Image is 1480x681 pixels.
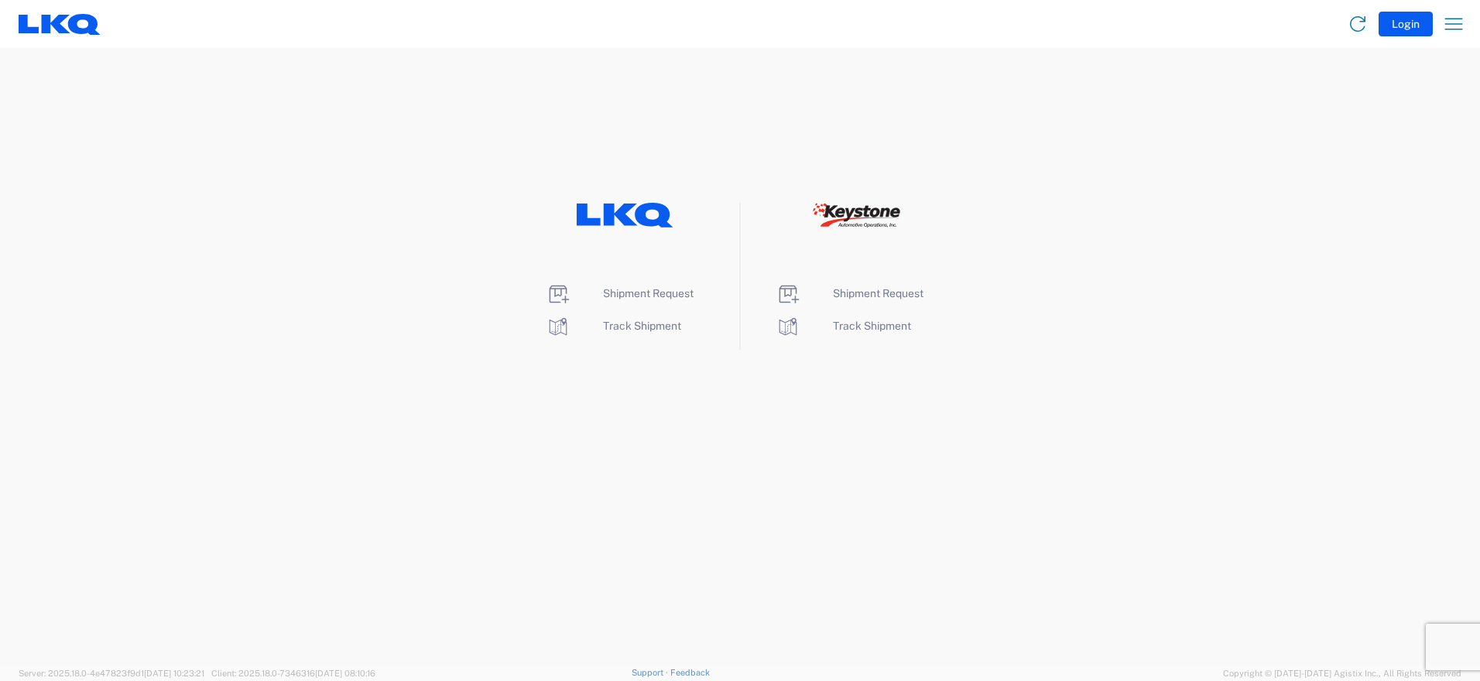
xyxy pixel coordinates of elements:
span: [DATE] 08:10:16 [315,669,375,678]
span: Copyright © [DATE]-[DATE] Agistix Inc., All Rights Reserved [1223,666,1461,680]
a: Track Shipment [546,320,681,332]
span: Track Shipment [603,320,681,332]
a: Track Shipment [776,320,911,332]
a: Shipment Request [776,287,923,299]
span: Client: 2025.18.0-7346316 [211,669,375,678]
button: Login [1379,12,1433,36]
span: Track Shipment [833,320,911,332]
span: [DATE] 10:23:21 [144,669,204,678]
a: Support [632,668,670,677]
a: Feedback [670,668,710,677]
span: Shipment Request [833,287,923,299]
span: Server: 2025.18.0-4e47823f9d1 [19,669,204,678]
span: Shipment Request [603,287,694,299]
a: Shipment Request [546,287,694,299]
